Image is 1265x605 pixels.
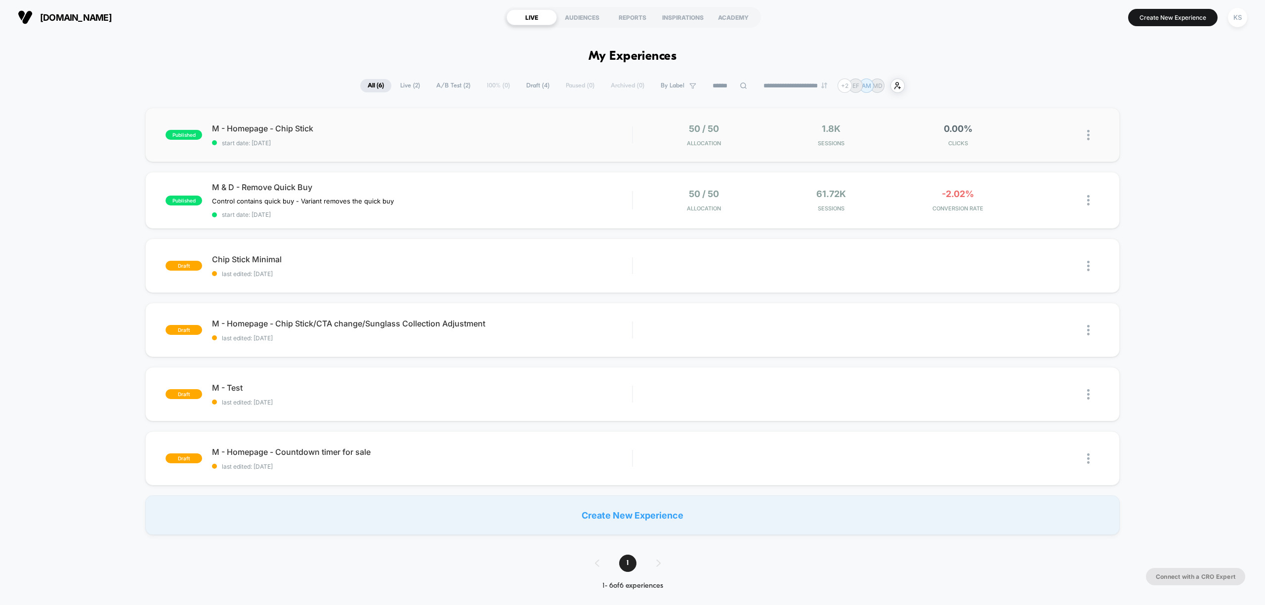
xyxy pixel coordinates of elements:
[619,555,636,572] span: 1
[212,197,394,205] span: Control contains quick buy - Variant removes the quick buy
[770,205,892,212] span: Sessions
[1146,568,1245,585] button: Connect with a CRO Expert
[212,463,632,470] span: last edited: [DATE]
[166,130,202,140] span: published
[393,79,427,92] span: Live ( 2 )
[770,140,892,147] span: Sessions
[821,82,827,88] img: end
[18,10,33,25] img: Visually logo
[658,9,708,25] div: INSPIRATIONS
[212,334,632,342] span: last edited: [DATE]
[1087,195,1090,205] img: close
[1087,325,1090,335] img: close
[897,140,1019,147] span: CLICKS
[212,383,632,393] span: M - Test
[212,319,632,328] span: M - Homepage - Chip Stick/CTA change/Sunglass Collection Adjustment
[166,389,202,399] span: draft
[166,325,202,335] span: draft
[589,49,677,64] h1: My Experiences
[822,123,841,134] span: 1.8k
[942,189,974,199] span: -2.02%
[519,79,557,92] span: Draft ( 4 )
[689,189,719,199] span: 50 / 50
[897,205,1019,212] span: CONVERSION RATE
[212,123,632,133] span: M - Homepage - Chip Stick
[212,139,632,147] span: start date: [DATE]
[838,79,852,93] div: + 2
[944,123,972,134] span: 0.00%
[212,182,632,192] span: M & D - Remove Quick Buy
[40,12,112,23] span: [DOMAIN_NAME]
[360,79,391,92] span: All ( 6 )
[212,254,632,264] span: Chip Stick Minimal
[145,495,1119,535] div: Create New Experience
[689,123,719,134] span: 50 / 50
[166,196,202,205] span: published
[661,82,684,89] span: By Label
[585,582,680,590] div: 1 - 6 of 6 experiences
[212,399,632,406] span: last edited: [DATE]
[708,9,759,25] div: ACADEMY
[212,447,632,457] span: M - Homepage - Countdown timer for sale
[429,79,478,92] span: A/B Test ( 2 )
[862,82,871,89] p: AM
[687,140,721,147] span: Allocation
[166,453,202,463] span: draft
[607,9,658,25] div: REPORTS
[1087,261,1090,271] img: close
[1128,9,1218,26] button: Create New Experience
[557,9,607,25] div: AUDIENCES
[1087,453,1090,464] img: close
[852,82,859,89] p: EF
[166,261,202,271] span: draft
[1228,8,1247,27] div: KS
[1087,130,1090,140] img: close
[873,82,883,89] p: MD
[1087,389,1090,400] img: close
[212,270,632,278] span: last edited: [DATE]
[506,9,557,25] div: LIVE
[15,9,115,25] button: [DOMAIN_NAME]
[1225,7,1250,28] button: KS
[212,211,632,218] span: start date: [DATE]
[687,205,721,212] span: Allocation
[816,189,846,199] span: 61.72k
